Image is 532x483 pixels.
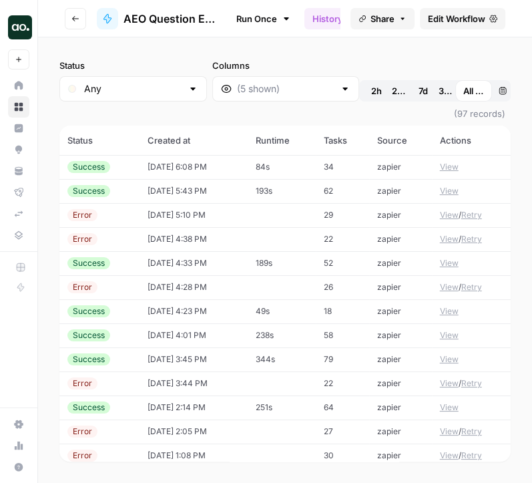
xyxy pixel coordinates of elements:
[67,329,110,341] div: Success
[350,8,415,29] button: Share
[8,224,29,246] a: Data Library
[440,450,459,462] button: View
[140,323,248,347] td: [DATE] 4:01 PM
[440,161,459,173] button: View
[140,444,248,468] td: [DATE] 1:08 PM
[84,82,182,96] input: Any
[432,420,511,444] td: /
[8,435,29,456] a: Usage
[369,275,432,299] td: zapier
[369,227,432,251] td: zapier
[140,371,248,395] td: [DATE] 3:44 PM
[316,251,369,275] td: 52
[440,305,459,317] button: View
[432,203,511,227] td: /
[440,329,459,341] button: View
[369,444,432,468] td: zapier
[123,11,217,27] span: AEO Question Extractor
[67,161,110,173] div: Success
[67,377,97,389] div: Error
[420,8,505,29] a: Edit Workflow
[316,420,369,444] td: 27
[140,347,248,371] td: [DATE] 3:45 PM
[248,299,316,323] td: 49s
[67,233,97,245] div: Error
[67,450,97,462] div: Error
[248,395,316,420] td: 251s
[8,75,29,96] a: Home
[369,371,432,395] td: zapier
[440,185,459,197] button: View
[440,426,459,438] button: View
[440,209,459,221] button: View
[140,126,248,155] th: Created at
[67,353,110,365] div: Success
[369,347,432,371] td: zapier
[248,179,316,203] td: 193s
[316,275,369,299] td: 26
[432,371,511,395] td: /
[316,155,369,179] td: 34
[304,8,351,29] a: History
[8,139,29,160] a: Opportunities
[369,203,432,227] td: zapier
[67,401,110,414] div: Success
[409,80,438,102] button: 7d
[439,84,452,98] span: 30d
[384,80,413,102] button: 24h
[97,8,217,29] a: AEO Question Extractor
[440,257,459,269] button: View
[440,281,459,293] button: View
[432,444,511,468] td: /
[369,299,432,323] td: zapier
[428,12,485,25] span: Edit Workflow
[316,395,369,420] td: 64
[8,203,29,224] a: Syncs
[8,15,32,39] img: AirOps Logo
[440,353,459,365] button: View
[316,179,369,203] td: 62
[392,84,405,98] span: 24h
[67,281,97,293] div: Error
[370,12,394,25] span: Share
[59,59,207,72] label: Status
[369,420,432,444] td: zapier
[140,203,248,227] td: [DATE] 5:10 PM
[432,227,511,251] td: /
[369,179,432,203] td: zapier
[316,323,369,347] td: 58
[67,185,110,197] div: Success
[369,155,432,179] td: zapier
[432,126,511,155] th: Actions
[237,82,335,96] input: (5 shown)
[8,11,29,44] button: Workspace: AirOps
[369,251,432,275] td: zapier
[461,450,482,462] button: Retry
[140,275,248,299] td: [DATE] 4:28 PM
[8,96,29,118] a: Browse
[8,414,29,435] a: Settings
[140,395,248,420] td: [DATE] 2:14 PM
[67,426,97,438] div: Error
[8,182,29,203] a: Flightpath
[371,84,382,98] span: 2h
[67,305,110,317] div: Success
[8,118,29,139] a: Insights
[362,80,391,102] button: 2h
[461,281,482,293] button: Retry
[316,227,369,251] td: 22
[212,59,360,72] label: Columns
[140,179,248,203] td: [DATE] 5:43 PM
[440,377,459,389] button: View
[67,257,110,269] div: Success
[316,299,369,323] td: 18
[316,444,369,468] td: 30
[248,155,316,179] td: 84s
[461,209,482,221] button: Retry
[140,251,248,275] td: [DATE] 4:33 PM
[316,347,369,371] td: 79
[316,203,369,227] td: 29
[461,233,482,245] button: Retry
[248,323,316,347] td: 238s
[59,126,140,155] th: Status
